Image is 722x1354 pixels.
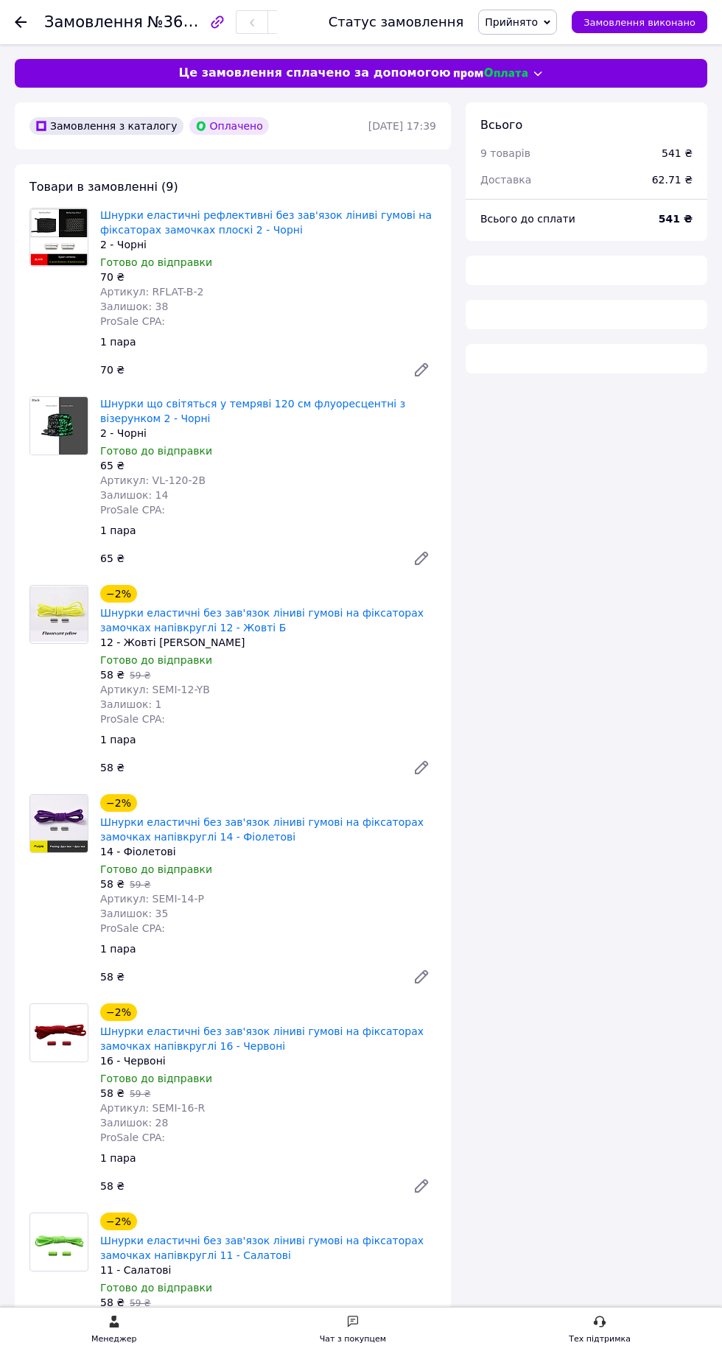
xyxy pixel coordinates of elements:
[100,237,436,252] div: 2 - Чорні
[407,962,436,992] a: Редагувати
[100,489,168,501] span: Залишок: 14
[407,544,436,573] a: Редагувати
[94,359,401,380] div: 70 ₴
[100,878,125,890] span: 58 ₴
[100,794,137,812] div: −2%
[44,13,143,31] span: Замовлення
[29,117,183,135] div: Замовлення з каталогу
[100,698,162,710] span: Залишок: 1
[94,332,442,352] div: 1 пара
[100,1102,205,1114] span: Артикул: SEMI-16-R
[100,1297,125,1308] span: 58 ₴
[178,65,450,82] span: Це замовлення сплачено за допомогою
[94,729,442,750] div: 1 пара
[368,120,436,132] time: [DATE] 17:39
[100,607,424,634] a: Шнурки еластичні без зав'язок ліниві гумові на фіксаторах замочках напівкруглі 12 - Жовті Б
[100,286,203,298] span: Артикул: RFLAT-B-2
[100,458,436,473] div: 65 ₴
[100,398,405,424] a: Шнурки що світяться у темряві 120 см флуоресцентні з візерунком 2 - Чорні
[569,1332,631,1347] div: Тех підтримка
[662,146,693,161] div: 541 ₴
[320,1332,386,1347] div: Чат з покупцем
[583,17,695,28] span: Замовлення виконано
[100,256,212,268] span: Готово до відправки
[572,11,707,33] button: Замовлення виконано
[407,355,436,385] a: Редагувати
[407,753,436,782] a: Редагувати
[480,147,530,159] span: 9 товарів
[30,795,88,852] img: Шнурки еластичні без зав'язок ліниві гумові на фіксаторах замочках напівкруглі 14 - Фіолетові
[94,548,401,569] div: 65 ₴
[130,1089,150,1099] span: 59 ₴
[100,669,125,681] span: 58 ₴
[100,1025,424,1052] a: Шнурки еластичні без зав'язок ліниві гумові на фіксаторах замочках напівкруглі 16 - Червоні
[100,1117,168,1129] span: Залишок: 28
[100,445,212,457] span: Готово до відправки
[480,118,522,132] span: Всього
[30,1218,88,1267] img: Шнурки еластичні без зав'язок ліниві гумові на фіксаторах замочках напівкруглі 11 - Салатові
[100,908,168,919] span: Залишок: 35
[130,670,150,681] span: 59 ₴
[30,208,88,266] img: Шнурки еластичні рефлективні без зав'язок ліниві гумові на фіксаторах замочках плоскі 2 - Чорні
[485,16,538,28] span: Прийнято
[100,504,165,516] span: ProSale CPA:
[94,1176,401,1196] div: 58 ₴
[94,1148,442,1168] div: 1 пара
[30,586,88,642] img: Шнурки еластичні без зав'язок ліниві гумові на фіксаторах замочках напівкруглі 12 - Жовті Б
[100,844,436,859] div: 14 - Фіолетові
[30,397,88,455] img: Шнурки що світяться у темряві 120 см флуоресцентні з візерунком 2 - Чорні
[100,1132,165,1143] span: ProSale CPA:
[189,117,269,135] div: Оплачено
[100,1003,137,1021] div: −2%
[100,713,165,725] span: ProSale CPA:
[100,1053,436,1068] div: 16 - Червоні
[100,1213,137,1230] div: −2%
[643,164,701,196] div: 62.71 ₴
[100,922,165,934] span: ProSale CPA:
[100,315,165,327] span: ProSale CPA:
[130,1298,150,1308] span: 59 ₴
[94,939,442,959] div: 1 пара
[100,654,212,666] span: Готово до відправки
[130,880,150,890] span: 59 ₴
[100,270,436,284] div: 70 ₴
[480,174,531,186] span: Доставка
[100,585,137,603] div: −2%
[100,863,212,875] span: Готово до відправки
[100,893,204,905] span: Артикул: SEMI-14-P
[480,213,575,225] span: Всього до сплати
[147,13,252,31] span: №366336995
[29,180,178,194] span: Товари в замовленні (9)
[100,635,436,650] div: 12 - Жовті [PERSON_NAME]
[15,15,27,29] div: Повернутися назад
[100,684,210,695] span: Артикул: SEMI-12-YB
[329,15,464,29] div: Статус замовлення
[91,1332,136,1347] div: Менеджер
[407,1171,436,1201] a: Редагувати
[94,520,442,541] div: 1 пара
[100,816,424,843] a: Шнурки еластичні без зав'язок ліниві гумові на фіксаторах замочках напівкруглі 14 - Фіолетові
[100,1235,424,1261] a: Шнурки еластичні без зав'язок ліниві гумові на фіксаторах замочках напівкруглі 11 - Салатові
[100,1087,125,1099] span: 58 ₴
[94,967,401,987] div: 58 ₴
[100,1263,436,1277] div: 11 - Салатові
[100,209,432,236] a: Шнурки еластичні рефлективні без зав'язок ліниві гумові на фіксаторах замочках плоскі 2 - Чорні
[100,426,436,441] div: 2 - Чорні
[100,1282,212,1294] span: Готово до відправки
[100,474,206,486] span: Артикул: VL-120-2B
[100,1073,212,1084] span: Готово до відправки
[94,757,401,778] div: 58 ₴
[30,1009,88,1057] img: Шнурки еластичні без зав'язок ліниві гумові на фіксаторах замочках напівкруглі 16 - Червоні
[659,213,693,225] b: 541 ₴
[100,301,168,312] span: Залишок: 38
